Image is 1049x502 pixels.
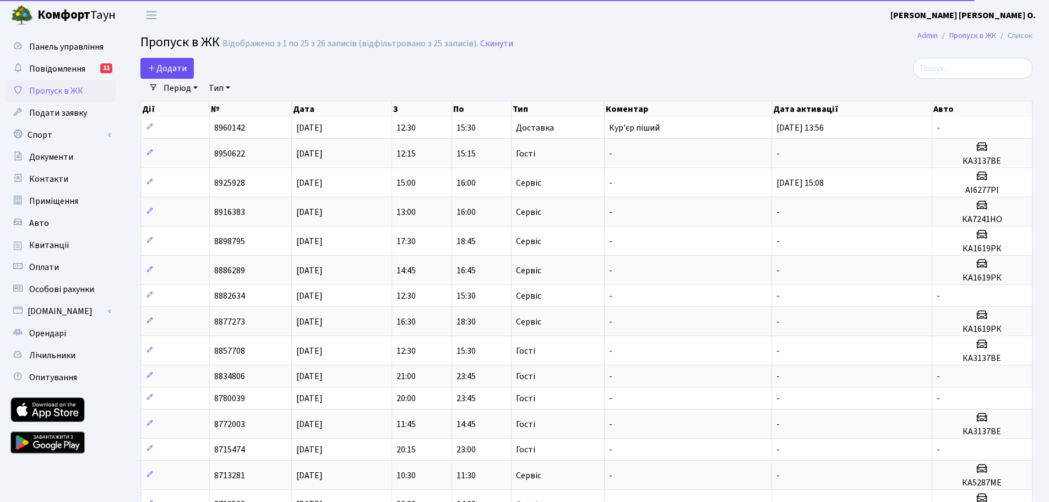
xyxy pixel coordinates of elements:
h5: КА3137ВЕ [937,353,1028,364]
span: 23:45 [456,392,476,404]
li: Список [996,30,1032,42]
h5: КА1619РК [937,244,1028,254]
span: Сервіс [516,317,541,326]
span: - [937,122,940,134]
button: Переключити навігацію [138,6,165,24]
span: [DATE] [296,206,323,218]
span: 12:30 [396,122,416,134]
span: [DATE] 13:56 [776,122,824,134]
span: Гості [516,372,535,381]
a: Додати [140,58,194,79]
th: З [392,101,452,117]
span: - [776,392,780,404]
span: - [776,148,780,160]
a: Лічильники [6,344,116,366]
span: 12:15 [396,148,416,160]
th: Дії [141,101,210,117]
a: Документи [6,146,116,168]
span: 8886289 [214,265,245,277]
a: Оплати [6,256,116,278]
a: Контакти [6,168,116,190]
span: - [937,444,940,456]
h5: КА3137ВЕ [937,156,1028,166]
a: Особові рахунки [6,278,116,300]
span: - [776,444,780,456]
a: Скинути [480,39,513,49]
span: 16:30 [396,316,416,328]
span: 8960142 [214,122,245,134]
span: 18:30 [456,316,476,328]
span: Контакти [29,173,68,185]
span: Оплати [29,261,59,273]
th: Тип [512,101,605,117]
span: - [609,345,612,357]
h5: КА1619РК [937,324,1028,334]
span: 20:15 [396,444,416,456]
span: 8925928 [214,177,245,189]
h5: КА7241НО [937,214,1028,225]
span: [DATE] [296,235,323,247]
span: [DATE] [296,444,323,456]
b: [PERSON_NAME] [PERSON_NAME] О. [890,9,1036,21]
span: 15:30 [456,290,476,302]
span: Квитанції [29,239,69,251]
span: 13:00 [396,206,416,218]
span: Сервіс [516,208,541,217]
span: 15:30 [456,345,476,357]
th: Дата активації [772,101,932,117]
div: Відображено з 1 по 25 з 26 записів (відфільтровано з 25 записів). [222,39,478,49]
span: - [937,290,940,302]
span: - [609,177,612,189]
h5: КА3137ВЕ [937,427,1028,437]
span: 8780039 [214,392,245,404]
th: По [452,101,512,117]
span: - [776,265,780,277]
span: - [609,290,612,302]
span: Таун [37,6,116,25]
span: Опитування [29,371,77,384]
span: Приміщення [29,195,78,207]
span: - [609,370,612,382]
a: Квитанції [6,234,116,256]
span: - [776,370,780,382]
span: Повідомлення [29,63,85,75]
span: - [776,235,780,247]
span: 12:30 [396,290,416,302]
span: Кур'єр піший [609,122,660,134]
span: 17:30 [396,235,416,247]
span: - [609,235,612,247]
span: - [776,290,780,302]
img: logo.png [11,4,33,26]
span: - [609,444,612,456]
span: Гості [516,394,535,403]
h5: АІ6277РІ [937,185,1028,196]
span: Авто [29,217,49,229]
span: 15:15 [456,148,476,160]
input: Пошук... [913,58,1032,79]
span: 12:30 [396,345,416,357]
a: Опитування [6,366,116,388]
span: - [937,370,940,382]
span: Подати заявку [29,107,87,119]
span: Гості [516,420,535,429]
span: 14:45 [456,418,476,430]
a: Пропуск в ЖК [6,80,116,102]
span: Лічильники [29,349,75,361]
span: Сервіс [516,471,541,480]
span: 8772003 [214,418,245,430]
span: 8882634 [214,290,245,302]
span: - [609,469,612,482]
span: Сервіс [516,292,541,300]
span: [DATE] [296,177,323,189]
a: Тип [204,79,235,98]
span: [DATE] [296,345,323,357]
span: Документи [29,151,73,163]
span: 16:00 [456,177,476,189]
span: - [937,392,940,404]
a: Період [159,79,202,98]
span: Панель управління [29,41,104,53]
span: [DATE] [296,290,323,302]
span: 16:00 [456,206,476,218]
a: Авто [6,212,116,234]
span: 11:45 [396,418,416,430]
